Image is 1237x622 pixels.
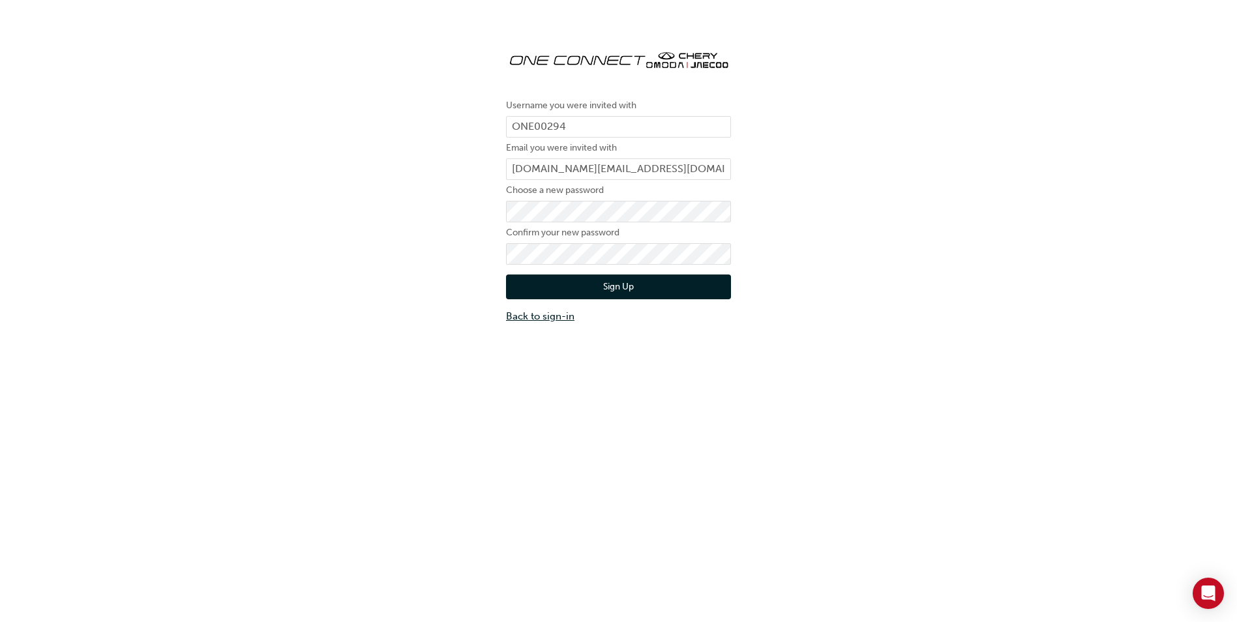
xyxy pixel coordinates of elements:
label: Choose a new password [506,183,731,198]
a: Back to sign-in [506,309,731,324]
label: Email you were invited with [506,140,731,156]
label: Confirm your new password [506,225,731,241]
button: Sign Up [506,274,731,299]
label: Username you were invited with [506,98,731,113]
input: Username [506,116,731,138]
div: Open Intercom Messenger [1193,578,1224,609]
img: oneconnect [506,39,731,78]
